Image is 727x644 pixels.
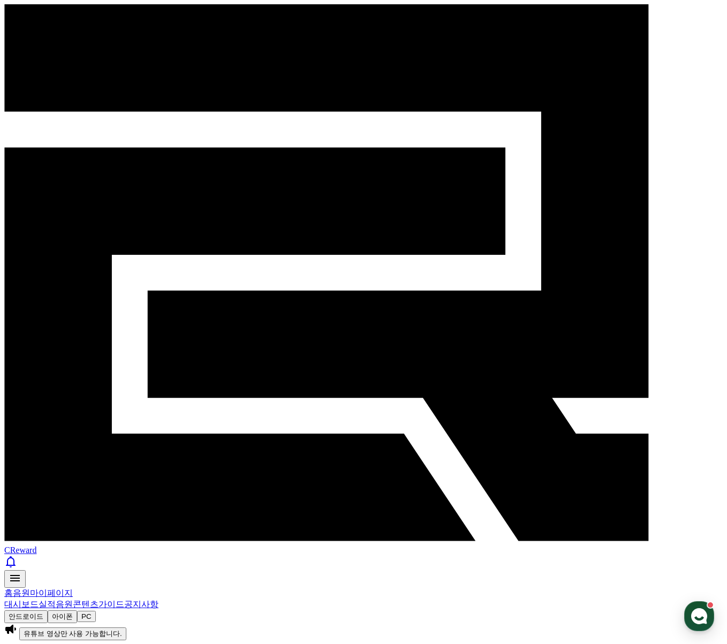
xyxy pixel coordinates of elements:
[48,611,77,620] a: 아이폰
[13,588,30,597] a: 음원
[73,600,99,609] a: 콘텐츠
[19,627,126,640] button: 유튜브 영상만 사용 가능합니다.
[77,611,96,622] button: PC
[99,600,124,609] a: 가이드
[4,588,13,597] a: 홈
[4,611,48,620] a: 안드로이드
[4,600,39,609] a: 대시보드
[4,545,36,555] span: CReward
[56,600,73,609] a: 음원
[19,628,126,638] a: 유튜브 영상만 사용 가능합니다.
[124,600,158,609] a: 공지사항
[77,611,96,620] a: PC
[48,610,77,623] button: 아이폰
[30,588,73,597] a: 마이페이지
[4,536,723,555] a: CReward
[4,610,48,623] button: 안드로이드
[39,600,56,609] a: 실적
